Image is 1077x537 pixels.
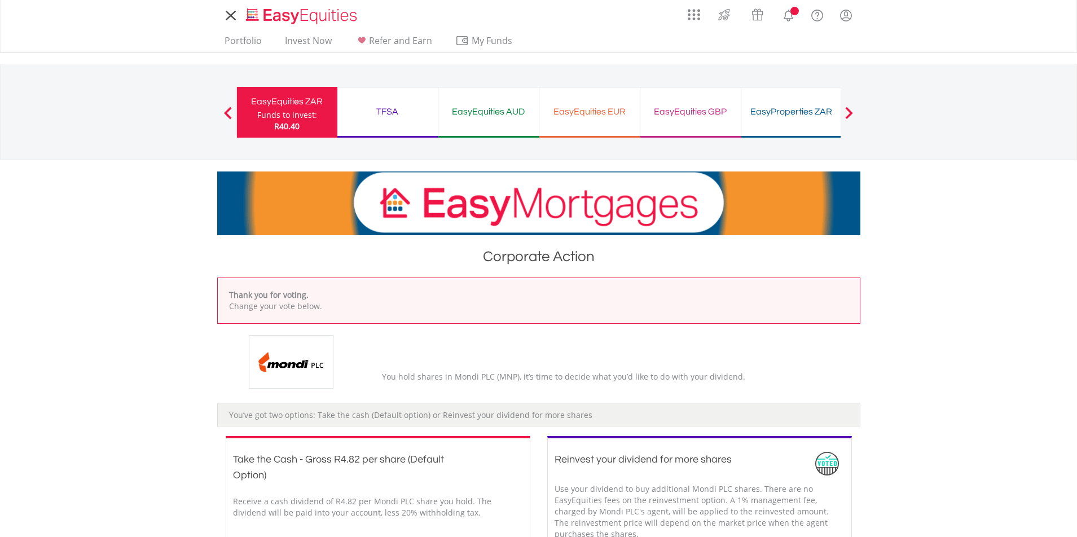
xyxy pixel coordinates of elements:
[832,3,860,28] a: My Profile
[748,6,767,24] img: vouchers-v2.svg
[838,112,860,124] button: Next
[688,8,700,21] img: grid-menu-icon.svg
[233,454,444,481] span: Take the Cash - Gross R4.82 per share (Default Option)
[217,247,860,272] h1: Corporate Action
[217,171,860,235] img: EasyMortage Promotion Banner
[546,104,633,120] div: EasyEquities EUR
[369,34,432,47] span: Refer and Earn
[257,109,317,121] div: Funds to invest:
[280,35,336,52] a: Invest Now
[217,112,239,124] button: Previous
[274,121,300,131] span: R40.40
[229,410,592,420] span: You’ve got two options: Take the cash (Default option) or Reinvest your dividend for more shares
[774,3,803,25] a: Notifications
[344,104,431,120] div: TFSA
[680,3,707,21] a: AppsGrid
[647,104,734,120] div: EasyEquities GBP
[350,35,437,52] a: Refer and Earn
[741,3,774,24] a: Vouchers
[803,3,832,25] a: FAQ's and Support
[229,301,849,312] p: Change your vote below.
[220,35,266,52] a: Portfolio
[233,496,491,518] span: Receive a cash dividend of R4.82 per Mondi PLC share you hold. The dividend will be paid into you...
[445,104,532,120] div: EasyEquities AUD
[715,6,733,24] img: thrive-v2.svg
[455,33,529,48] span: My Funds
[241,3,362,25] a: Home page
[382,371,745,382] span: You hold shares in Mondi PLC (MNP), it’s time to decide what you’d like to do with your dividend.
[244,7,362,25] img: EasyEquities_Logo.png
[555,454,732,465] span: Reinvest your dividend for more shares
[748,104,835,120] div: EasyProperties ZAR
[229,289,309,300] b: Thank you for voting.
[249,335,333,389] img: EQU.ZA.MNP.png
[244,94,331,109] div: EasyEquities ZAR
